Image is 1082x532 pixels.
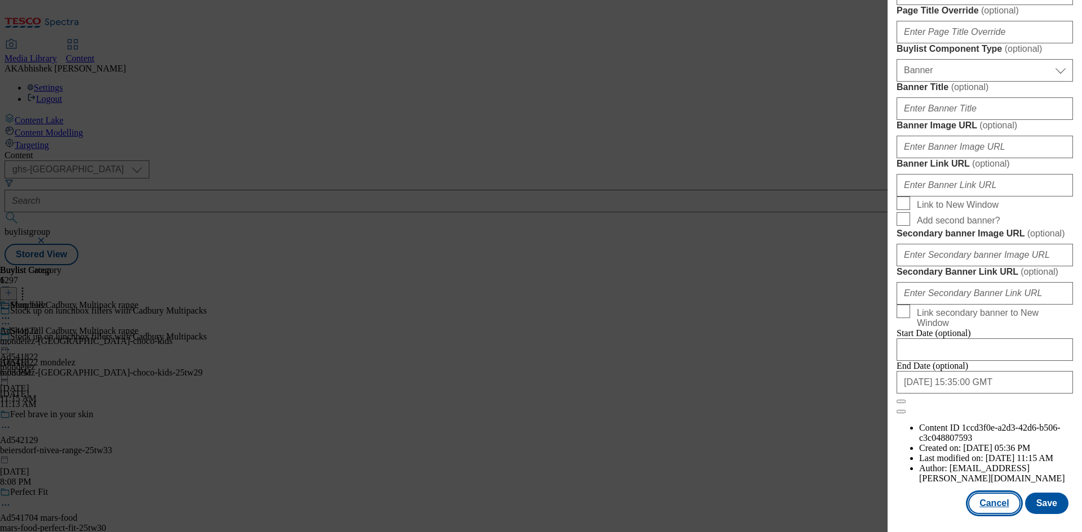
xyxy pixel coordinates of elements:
[897,82,1073,93] label: Banner Title
[917,308,1068,328] span: Link secondary banner to New Window
[919,463,1073,484] li: Author:
[919,423,1061,442] span: 1ccd3f0e-a2d3-42d6-b506-c3c048807593
[917,216,1000,226] span: Add second banner?
[897,361,968,370] span: End Date (optional)
[963,443,1030,453] span: [DATE] 05:36 PM
[897,158,1073,169] label: Banner Link URL
[919,453,1073,463] li: Last modified on:
[897,328,971,338] span: Start Date (optional)
[1027,229,1065,238] span: ( optional )
[897,120,1073,131] label: Banner Image URL
[897,174,1073,196] input: Enter Banner Link URL
[919,463,1065,483] span: [EMAIL_ADDRESS][PERSON_NAME][DOMAIN_NAME]
[897,371,1073,394] input: Enter Date
[1025,493,1068,514] button: Save
[897,400,906,403] button: Close
[897,136,1073,158] input: Enter Banner Image URL
[919,423,1073,443] li: Content ID
[897,266,1073,278] label: Secondary Banner Link URL
[951,82,989,92] span: ( optional )
[897,244,1073,266] input: Enter Secondary banner Image URL
[919,443,1073,453] li: Created on:
[897,43,1073,55] label: Buylist Component Type
[917,200,999,210] span: Link to New Window
[981,6,1019,15] span: ( optional )
[897,21,1073,43] input: Enter Page Title Override
[897,228,1073,239] label: Secondary banner Image URL
[897,282,1073,305] input: Enter Secondary Banner Link URL
[897,97,1073,120] input: Enter Banner Title
[968,493,1020,514] button: Cancel
[972,159,1010,168] span: ( optional )
[986,453,1053,463] span: [DATE] 11:15 AM
[1005,44,1043,53] span: ( optional )
[897,338,1073,361] input: Enter Date
[1021,267,1058,276] span: ( optional )
[979,120,1017,130] span: ( optional )
[897,5,1073,16] label: Page Title Override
